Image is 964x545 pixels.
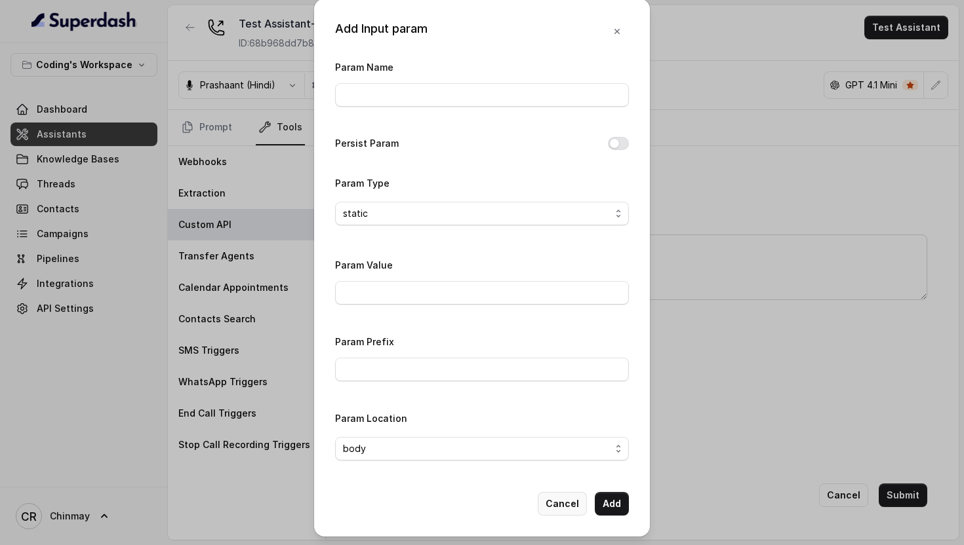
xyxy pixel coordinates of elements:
label: Param Type [335,178,390,189]
label: Param Name [335,62,393,73]
button: Add [595,492,629,516]
button: static [335,202,629,225]
span: static [343,206,611,221]
span: body [343,441,611,457]
label: Param Value [335,259,393,271]
label: Param Location [335,413,407,424]
div: Add Input param [335,20,428,43]
button: body [335,437,629,460]
label: Param Prefix [335,336,394,347]
label: Persist Param [335,136,399,151]
button: Cancel [538,492,587,516]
